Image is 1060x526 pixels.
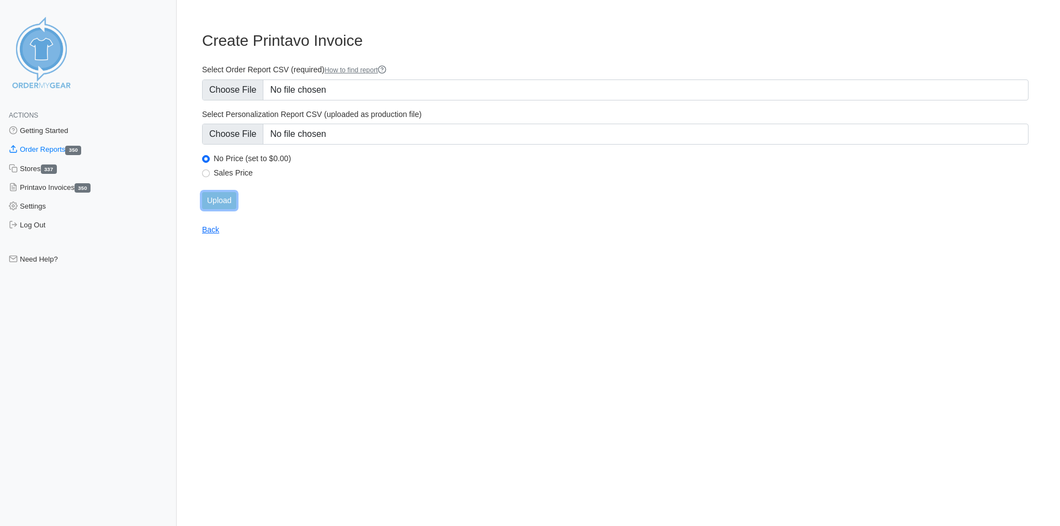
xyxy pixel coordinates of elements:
a: How to find report [325,66,387,74]
a: Back [202,225,219,234]
span: Actions [9,111,38,119]
span: 350 [75,183,91,193]
span: 350 [65,146,81,155]
label: Select Personalization Report CSV (uploaded as production file) [202,109,1029,119]
span: 337 [41,164,57,174]
label: Sales Price [214,168,1029,178]
label: Select Order Report CSV (required) [202,65,1029,75]
h3: Create Printavo Invoice [202,31,1029,50]
input: Upload [202,192,236,209]
label: No Price (set to $0.00) [214,153,1029,163]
